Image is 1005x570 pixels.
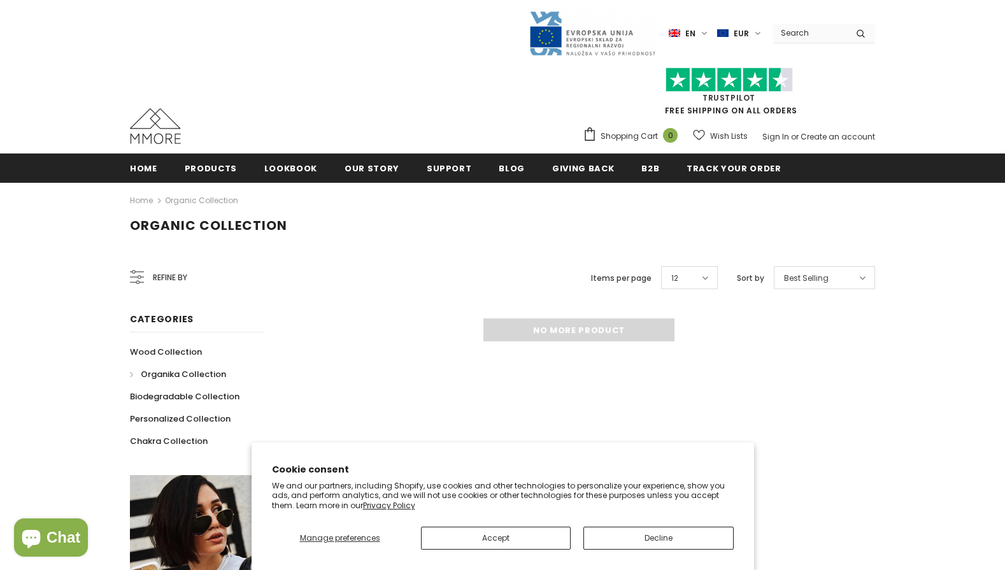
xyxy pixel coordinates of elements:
a: Create an account [801,131,875,142]
span: FREE SHIPPING ON ALL ORDERS [583,73,875,116]
a: Lookbook [264,153,317,182]
span: support [427,162,472,175]
a: Wood Collection [130,341,202,363]
span: Lookbook [264,162,317,175]
a: Privacy Policy [363,500,415,511]
img: i-lang-1.png [669,28,680,39]
span: Organika Collection [141,368,226,380]
span: Blog [499,162,525,175]
p: We and our partners, including Shopify, use cookies and other technologies to personalize your ex... [272,481,734,511]
a: Biodegradable Collection [130,385,239,408]
span: Giving back [552,162,614,175]
span: EUR [734,27,749,40]
span: Refine by [153,271,187,285]
button: Accept [421,527,571,550]
span: Shopping Cart [601,130,658,143]
a: Personalized Collection [130,408,231,430]
a: Chakra Collection [130,430,208,452]
a: Products [185,153,237,182]
span: or [791,131,799,142]
span: 0 [663,128,678,143]
span: Wood Collection [130,346,202,358]
img: Javni Razpis [529,10,656,57]
a: Our Story [345,153,399,182]
label: Sort by [737,272,764,285]
img: Trust Pilot Stars [666,68,793,92]
a: Home [130,193,153,208]
span: Biodegradable Collection [130,390,239,403]
a: support [427,153,472,182]
span: Track your order [687,162,781,175]
span: Home [130,162,157,175]
a: Sign In [762,131,789,142]
span: Chakra Collection [130,435,208,447]
img: MMORE Cases [130,108,181,144]
span: Categories [130,313,194,325]
a: Shopping Cart 0 [583,127,684,146]
span: B2B [641,162,659,175]
a: Javni Razpis [529,27,656,38]
a: Giving back [552,153,614,182]
span: Wish Lists [710,130,748,143]
span: en [685,27,695,40]
span: Best Selling [784,272,829,285]
span: Organic Collection [130,217,287,234]
a: Organic Collection [165,195,238,206]
button: Decline [583,527,733,550]
inbox-online-store-chat: Shopify online store chat [10,518,92,560]
span: Our Story [345,162,399,175]
a: Blog [499,153,525,182]
a: B2B [641,153,659,182]
span: Personalized Collection [130,413,231,425]
a: Home [130,153,157,182]
a: Organika Collection [130,363,226,385]
a: Wish Lists [693,125,748,147]
input: Search Site [773,24,846,42]
a: Trustpilot [702,92,755,103]
a: Track your order [687,153,781,182]
label: Items per page [591,272,652,285]
span: 12 [671,272,678,285]
span: Manage preferences [300,532,380,543]
button: Manage preferences [272,527,408,550]
h2: Cookie consent [272,463,734,476]
span: Products [185,162,237,175]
